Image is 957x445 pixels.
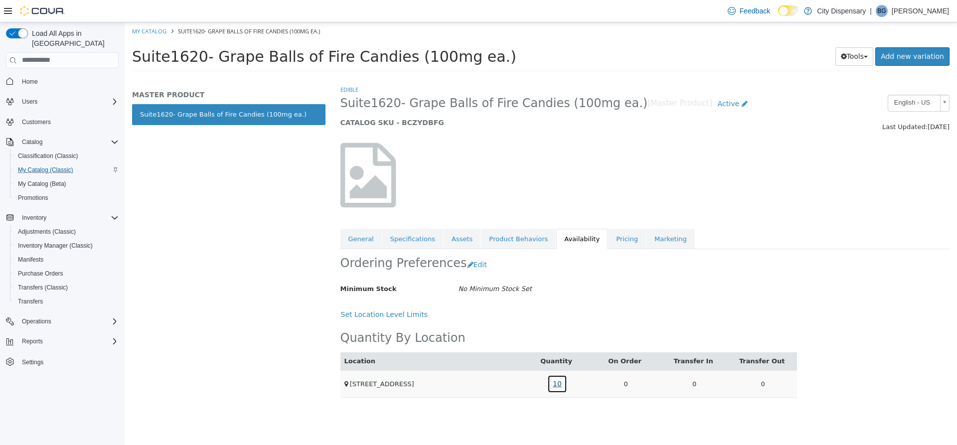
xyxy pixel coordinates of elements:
span: Users [22,98,37,106]
button: Catalog [18,136,46,148]
span: Load All Apps in [GEOGRAPHIC_DATA] [28,28,119,48]
button: Operations [18,315,55,327]
span: Inventory Manager (Classic) [18,242,93,250]
span: Promotions [14,192,119,204]
h5: CATALOG SKU - BCZYDBFG [216,96,669,105]
span: Customers [22,118,51,126]
button: Home [2,74,123,89]
a: My Catalog (Classic) [14,164,77,176]
button: Classification (Classic) [10,149,123,163]
span: BG [877,5,886,17]
button: Transfers (Classic) [10,281,123,295]
h2: Quantity By Location [216,308,341,323]
a: Adjustments (Classic) [14,226,80,238]
span: Minimum Stock [216,263,272,270]
span: [STREET_ADDRESS] [225,358,290,365]
a: General [216,206,257,227]
span: Customers [18,116,119,128]
a: Add new variation [751,25,825,43]
span: English - US [764,73,811,88]
i: No Minimum Stock Set [333,263,407,270]
span: Home [18,75,119,88]
button: Manifests [10,253,123,267]
span: Promotions [18,194,48,202]
a: Product Behaviors [356,206,431,227]
a: Suite1620- Grape Balls of Fire Candies (100mg ea.) [7,82,201,103]
a: 10 [423,352,443,371]
span: Home [22,78,38,86]
button: Tools [711,25,749,43]
span: Suite1620- Grape Balls of Fire Candies (100mg ea.) [216,73,523,89]
button: Promotions [10,191,123,205]
div: Brian Gates [876,5,888,17]
button: Reports [18,335,47,347]
button: Location [220,334,253,344]
a: Assets [319,206,356,227]
button: Inventory [18,212,50,224]
p: [PERSON_NAME] [892,5,949,17]
a: My Catalog [7,5,42,12]
span: Suite1620- Grape Balls of Fire Candies (100mg ea.) [7,25,392,43]
button: Inventory [2,211,123,225]
button: Operations [2,314,123,328]
button: Adjustments (Classic) [10,225,123,239]
span: Reports [22,337,43,345]
a: Edible [216,63,234,71]
a: Customers [18,116,55,128]
a: Transfer Out [615,335,662,342]
span: Inventory Manager (Classic) [14,240,119,252]
span: Classification (Classic) [18,152,78,160]
span: Transfers (Classic) [14,282,119,294]
span: My Catalog (Beta) [14,178,119,190]
span: Inventory [18,212,119,224]
p: | [870,5,872,17]
button: Set Location Level Limits [216,283,309,301]
span: Settings [18,355,119,368]
span: Users [18,96,119,108]
button: My Catalog (Beta) [10,177,123,191]
a: Transfers (Classic) [14,282,72,294]
td: 0 [467,348,536,375]
span: Feedback [740,6,770,16]
small: [Master Product] [523,77,588,85]
a: Promotions [14,192,52,204]
a: My Catalog (Beta) [14,178,70,190]
button: Settings [2,354,123,369]
span: Purchase Orders [18,270,63,278]
a: Pricing [483,206,521,227]
a: English - US [763,72,825,89]
h2: Ordering Preferences [216,233,342,249]
button: Users [18,96,41,108]
td: 0 [535,348,604,375]
span: Last Updated: [758,101,803,108]
button: Purchase Orders [10,267,123,281]
span: Inventory [22,214,46,222]
a: Specifications [258,206,319,227]
a: Feedback [724,1,774,21]
span: Adjustments (Classic) [18,228,76,236]
span: Classification (Classic) [14,150,119,162]
button: Customers [2,115,123,129]
span: Operations [18,315,119,327]
span: My Catalog (Classic) [18,166,73,174]
h5: MASTER PRODUCT [7,68,201,77]
button: Edit [342,233,368,252]
button: My Catalog (Classic) [10,163,123,177]
span: Transfers [14,296,119,307]
p: City Dispensary [817,5,866,17]
span: Adjustments (Classic) [14,226,119,238]
a: Transfers [14,296,47,307]
span: [DATE] [803,101,825,108]
a: Quantity [416,335,450,342]
a: Marketing [522,206,570,227]
span: My Catalog (Beta) [18,180,66,188]
nav: Complex example [6,70,119,395]
span: Active [593,77,615,85]
a: Transfer In [549,335,591,342]
a: Availability [432,206,483,227]
a: On Order [483,335,519,342]
td: 0 [604,348,673,375]
span: Purchase Orders [14,268,119,280]
a: Purchase Orders [14,268,67,280]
